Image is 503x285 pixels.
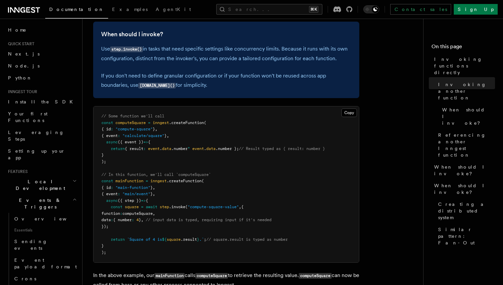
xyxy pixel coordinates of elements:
[431,43,495,53] h4: On this page
[435,129,495,161] a: Referencing another Inngest function
[434,56,495,76] span: Invoking functions directly
[454,4,498,15] a: Sign Up
[111,205,122,209] span: const
[204,237,206,242] span: ;
[8,148,65,160] span: Setting up your app
[169,120,204,125] span: .createFunction
[155,127,157,131] span: ,
[204,146,206,151] span: .
[101,192,118,196] span: { event
[148,140,150,144] span: {
[14,257,77,269] span: Event payload format
[101,127,111,131] span: { id
[153,120,169,125] span: inngest
[101,133,118,138] span: { event
[14,276,36,281] span: Crons
[154,273,185,279] code: mainFunction
[188,205,239,209] span: "compute-square-value"
[5,89,37,94] span: Inngest tour
[101,179,113,183] span: const
[435,223,495,249] a: Similar pattern: Fan-Out
[435,78,495,104] a: Invoking another function
[195,273,228,279] code: computeSquare
[146,217,271,222] span: // input data is typed, requiring input if it's needed
[141,205,143,209] span: =
[146,198,148,203] span: {
[111,127,113,131] span: :
[150,192,153,196] span: }
[101,159,106,164] span: );
[438,201,495,221] span: Creating a distributed system
[204,120,206,125] span: (
[108,2,152,18] a: Examples
[202,179,204,183] span: (
[169,205,185,209] span: .invoke
[106,140,118,144] span: async
[110,47,143,52] code: step.invoke()
[5,41,34,47] span: Quick start
[153,127,155,131] span: }
[122,211,153,216] span: computeSquare
[12,273,78,285] a: Crons
[132,217,134,222] span: :
[239,205,241,209] span: ,
[122,133,164,138] span: "calculate/square"
[101,250,106,255] span: );
[49,7,104,12] span: Documentation
[8,111,48,123] span: Your first Functions
[431,53,495,78] a: Invoking functions directly
[162,146,171,151] span: data
[118,133,120,138] span: :
[439,104,495,129] a: When should I invoke?
[438,81,495,101] span: Invoking another function
[167,237,181,242] span: square
[442,106,495,126] span: When should I invoke?
[125,205,139,209] span: square
[150,185,153,190] span: }
[101,243,104,248] span: }
[106,198,118,203] span: async
[111,185,113,190] span: :
[143,146,146,151] span: :
[112,7,148,12] span: Examples
[171,146,188,151] span: .number
[8,27,27,33] span: Home
[113,217,132,222] span: { number
[5,176,78,194] button: Local Development
[434,164,495,177] span: When should I invoke?
[141,217,143,222] span: ,
[438,226,495,246] span: Similar pattern: Fan-Out
[127,237,162,242] span: `Square of 4 is
[12,213,78,225] a: Overview
[101,44,351,63] p: Use in tasks that need specific settings like concurrency limits. Because it runs with its own co...
[152,2,195,18] a: AgentKit
[14,216,83,221] span: Overview
[150,179,167,183] span: inngest
[153,211,155,216] span: ,
[5,197,73,210] span: Events & Triggers
[148,120,150,125] span: =
[5,48,78,60] a: Next.js
[206,237,288,242] span: // square.result is typed as number
[8,63,40,69] span: Node.js
[8,75,32,80] span: Python
[111,146,125,151] span: return
[341,108,357,117] button: Copy
[153,192,155,196] span: ,
[197,237,199,242] span: }
[141,198,146,203] span: =>
[8,130,64,142] span: Leveraging Steps
[5,96,78,108] a: Install the SDK
[216,146,239,151] span: .number };
[101,71,351,90] p: If you don't need to define granular configuration or if your function won't be reused across app...
[101,172,211,177] span: // In this function, we'll call `computeSquare`
[162,237,167,242] span: ${
[138,83,176,88] code: [DOMAIN_NAME]()
[125,146,143,151] span: { result
[5,108,78,126] a: Your first Functions
[435,198,495,223] a: Creating a distributed system
[111,217,113,222] span: :
[136,217,139,222] span: 4
[239,146,325,151] span: // Result typed as { result: number }
[12,235,78,254] a: Sending events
